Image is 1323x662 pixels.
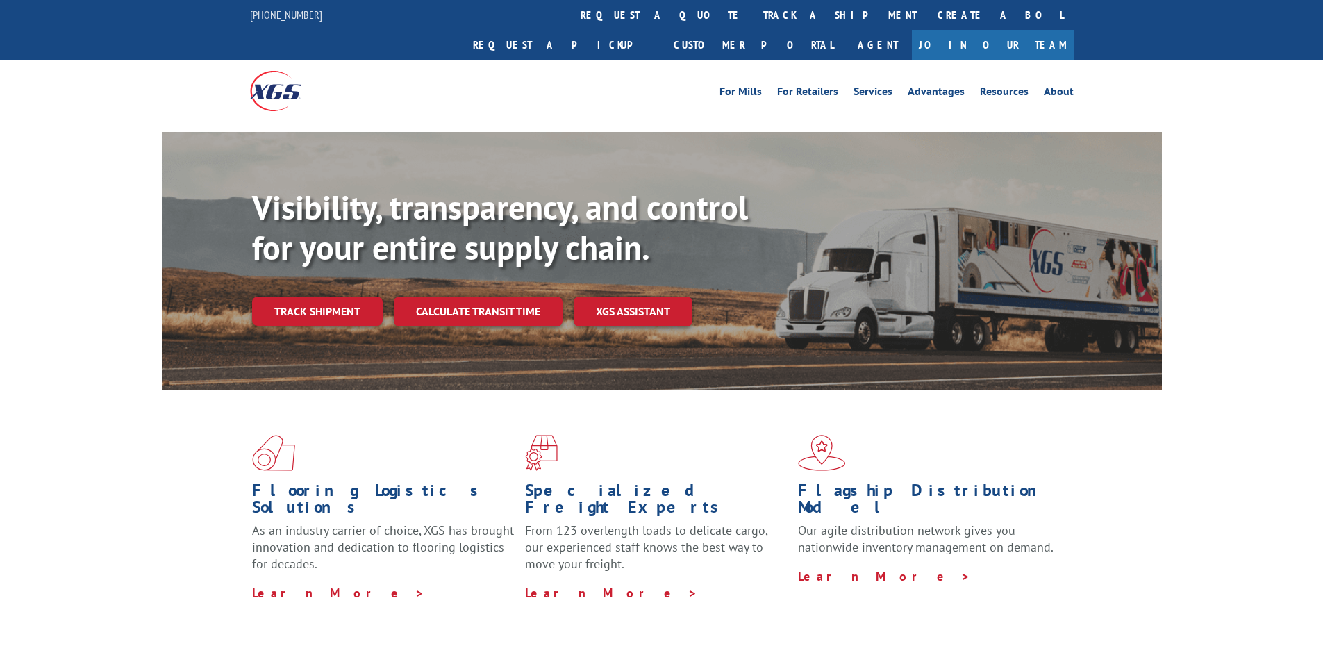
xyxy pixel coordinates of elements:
a: For Retailers [777,86,838,101]
a: XGS ASSISTANT [574,297,692,326]
img: xgs-icon-focused-on-flooring-red [525,435,558,471]
img: xgs-icon-flagship-distribution-model-red [798,435,846,471]
h1: Flooring Logistics Solutions [252,482,515,522]
span: As an industry carrier of choice, XGS has brought innovation and dedication to flooring logistics... [252,522,514,572]
a: For Mills [719,86,762,101]
a: Learn More > [798,568,971,584]
a: [PHONE_NUMBER] [250,8,322,22]
p: From 123 overlength loads to delicate cargo, our experienced staff knows the best way to move you... [525,522,788,584]
h1: Specialized Freight Experts [525,482,788,522]
img: xgs-icon-total-supply-chain-intelligence-red [252,435,295,471]
a: Learn More > [252,585,425,601]
a: Resources [980,86,1029,101]
a: Services [854,86,892,101]
a: Agent [844,30,912,60]
b: Visibility, transparency, and control for your entire supply chain. [252,185,748,269]
span: Our agile distribution network gives you nationwide inventory management on demand. [798,522,1054,555]
a: Advantages [908,86,965,101]
a: Track shipment [252,297,383,326]
a: Request a pickup [463,30,663,60]
h1: Flagship Distribution Model [798,482,1060,522]
a: Join Our Team [912,30,1074,60]
a: About [1044,86,1074,101]
a: Learn More > [525,585,698,601]
a: Calculate transit time [394,297,563,326]
a: Customer Portal [663,30,844,60]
